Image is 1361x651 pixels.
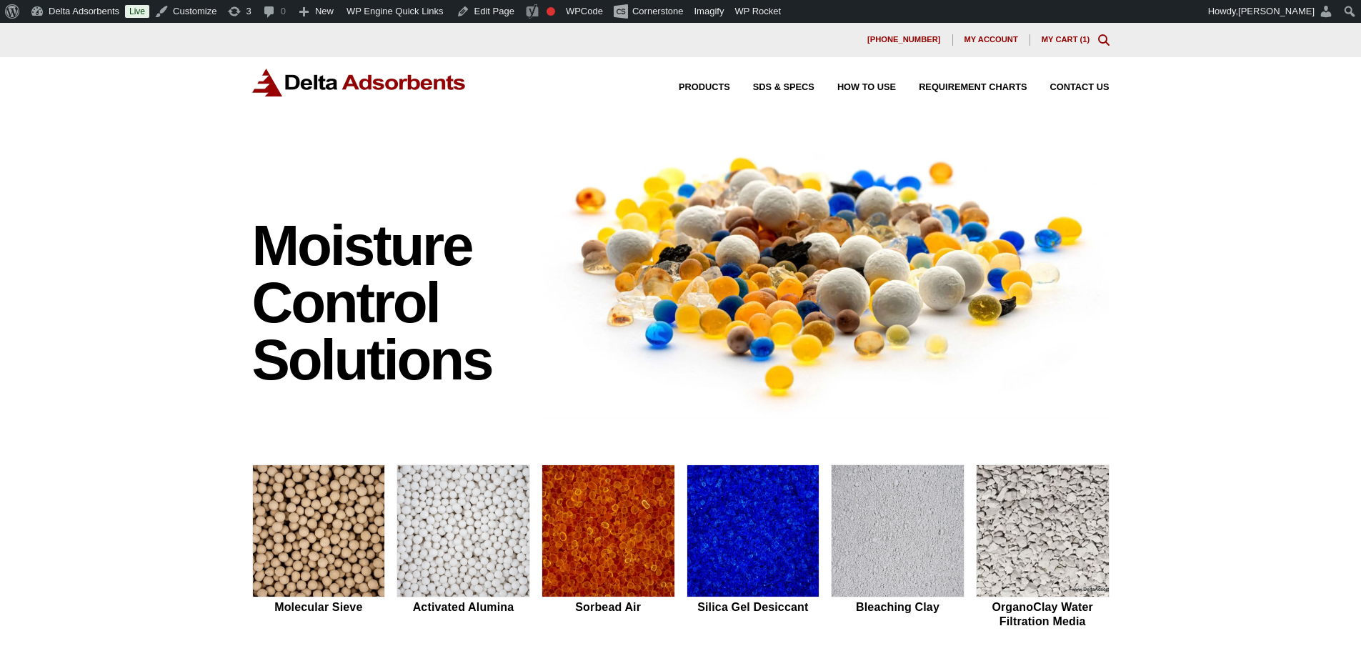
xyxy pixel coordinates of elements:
h2: Bleaching Clay [831,600,964,614]
a: My account [953,34,1030,46]
h2: OrganoClay Water Filtration Media [976,600,1110,627]
a: My Cart (1) [1042,35,1090,44]
span: Products [679,83,730,92]
h1: Moisture Control Solutions [252,217,528,389]
span: Contact Us [1050,83,1110,92]
span: [PERSON_NAME] [1238,6,1315,16]
span: How to Use [837,83,896,92]
span: 1 [1082,35,1087,44]
a: [PHONE_NUMBER] [856,34,953,46]
h2: Activated Alumina [397,600,530,614]
a: SDS & SPECS [730,83,814,92]
a: Live [125,5,149,18]
a: Silica Gel Desiccant [687,464,820,630]
img: Image [542,131,1110,419]
a: How to Use [814,83,896,92]
span: Requirement Charts [919,83,1027,92]
a: Products [656,83,730,92]
h2: Silica Gel Desiccant [687,600,820,614]
a: Requirement Charts [896,83,1027,92]
a: Activated Alumina [397,464,530,630]
div: Focus keyphrase not set [547,7,555,16]
span: My account [964,36,1018,44]
span: [PHONE_NUMBER] [867,36,941,44]
span: SDS & SPECS [753,83,814,92]
div: Toggle Modal Content [1098,34,1110,46]
a: Contact Us [1027,83,1110,92]
h2: Molecular Sieve [252,600,386,614]
h2: Sorbead Air [542,600,675,614]
a: OrganoClay Water Filtration Media [976,464,1110,630]
img: Delta Adsorbents [252,69,467,96]
a: Molecular Sieve [252,464,386,630]
a: Sorbead Air [542,464,675,630]
a: Bleaching Clay [831,464,964,630]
